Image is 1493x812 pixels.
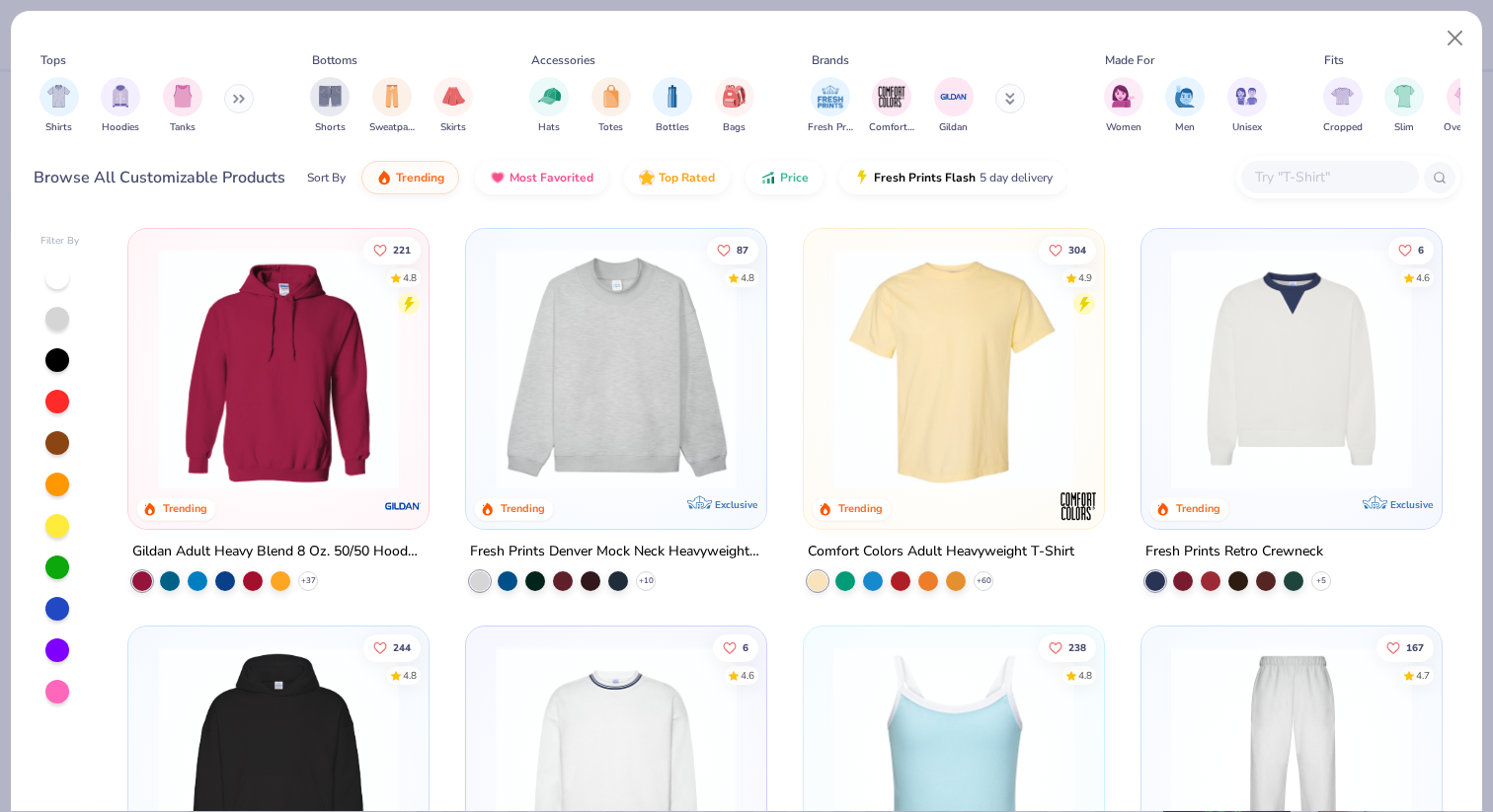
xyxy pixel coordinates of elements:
div: filter for Slim [1384,77,1424,135]
img: Tanks Image [172,85,194,108]
div: Fits [1324,51,1344,69]
span: Price [780,170,809,185]
button: filter button [591,77,631,135]
span: Exclusive [1389,498,1432,511]
span: Hats [538,120,560,135]
div: 4.8 [404,668,418,683]
span: + 37 [301,575,316,587]
div: filter for Shirts [39,77,79,135]
div: 4.8 [741,270,754,285]
img: flash.gif [854,170,870,185]
button: Like [713,633,758,661]
img: e55d29c3-c55d-459c-bfd9-9b1c499ab3c6 [1083,249,1344,489]
img: 029b8af0-80e6-406f-9fdc-fdf898547912 [824,249,1084,489]
span: Oversized [1444,120,1488,135]
span: 244 [394,642,412,652]
span: + 10 [639,575,654,587]
div: Comfort Colors Adult Heavyweight T-Shirt [808,540,1074,564]
div: filter for Comfort Colors [869,77,914,135]
button: filter button [163,77,202,135]
button: Trending [361,161,459,194]
span: Sweatpants [369,120,415,135]
span: Fresh Prints [808,120,853,135]
span: Gildan [939,120,968,135]
button: Like [707,236,758,263]
div: filter for Bags [715,77,754,135]
span: Top Rated [659,170,715,185]
button: Top Rated [624,161,730,194]
div: 4.8 [404,270,418,285]
div: Fresh Prints Denver Mock Neck Heavyweight Sweatshirt [470,540,762,564]
span: Unisex [1232,120,1262,135]
img: Comfort Colors logo [1059,486,1098,526]
div: Bottoms [312,51,357,69]
button: Fresh Prints Flash5 day delivery [839,161,1067,194]
img: Bottles Image [662,85,683,108]
img: Oversized Image [1454,85,1477,108]
button: filter button [310,77,350,135]
img: Hats Image [538,85,561,108]
button: Close [1437,20,1474,57]
div: Fresh Prints Retro Crewneck [1145,540,1323,564]
div: 4.9 [1078,270,1092,285]
img: Men Image [1174,85,1196,108]
span: Cropped [1323,120,1363,135]
img: f5d85501-0dbb-4ee4-b115-c08fa3845d83 [486,249,746,489]
span: Women [1106,120,1141,135]
img: Slim Image [1393,85,1415,108]
span: Shirts [45,120,72,135]
button: filter button [869,77,914,135]
div: filter for Men [1165,77,1205,135]
button: Like [1039,236,1096,263]
button: filter button [1165,77,1205,135]
img: Skirts Image [442,85,465,108]
div: filter for Unisex [1227,77,1267,135]
div: Filter By [40,234,80,249]
img: Cropped Image [1331,85,1354,108]
span: 6 [1418,245,1424,255]
span: Comfort Colors [869,120,914,135]
div: filter for Totes [591,77,631,135]
span: + 60 [976,575,990,587]
img: Totes Image [600,85,622,108]
button: filter button [1444,77,1488,135]
div: filter for Tanks [163,77,202,135]
div: filter for Skirts [433,77,473,135]
div: Browse All Customizable Products [34,166,285,189]
button: filter button [529,77,569,135]
span: Trending [396,170,444,185]
img: 01756b78-01f6-4cc6-8d8a-3c30c1a0c8ac [148,249,409,489]
button: filter button [715,77,754,135]
span: Totes [598,120,623,135]
button: filter button [653,77,692,135]
span: Bags [723,120,746,135]
button: Most Favorited [475,161,608,194]
img: Shorts Image [319,85,342,108]
div: 4.6 [741,668,754,683]
span: 87 [737,245,748,255]
button: filter button [934,77,974,135]
div: 4.8 [1078,668,1092,683]
div: filter for Cropped [1323,77,1363,135]
span: + 5 [1316,575,1326,587]
span: 221 [394,245,412,255]
button: filter button [1104,77,1143,135]
span: Hoodies [102,120,139,135]
img: Bags Image [723,85,745,108]
div: filter for Sweatpants [369,77,415,135]
div: filter for Bottles [653,77,692,135]
img: Gildan Image [939,82,969,111]
div: Tops [40,51,66,69]
span: 238 [1068,642,1086,652]
button: Like [364,236,422,263]
img: a90f7c54-8796-4cb2-9d6e-4e9644cfe0fe [746,249,1007,489]
button: filter button [1323,77,1363,135]
div: filter for Hats [529,77,569,135]
button: Like [1039,633,1096,661]
span: Fresh Prints Flash [874,170,976,185]
img: Sweatpants Image [381,85,403,108]
img: 3abb6cdb-110e-4e18-92a0-dbcd4e53f056 [1161,249,1422,489]
div: filter for Fresh Prints [808,77,853,135]
button: filter button [101,77,140,135]
span: Men [1175,120,1195,135]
